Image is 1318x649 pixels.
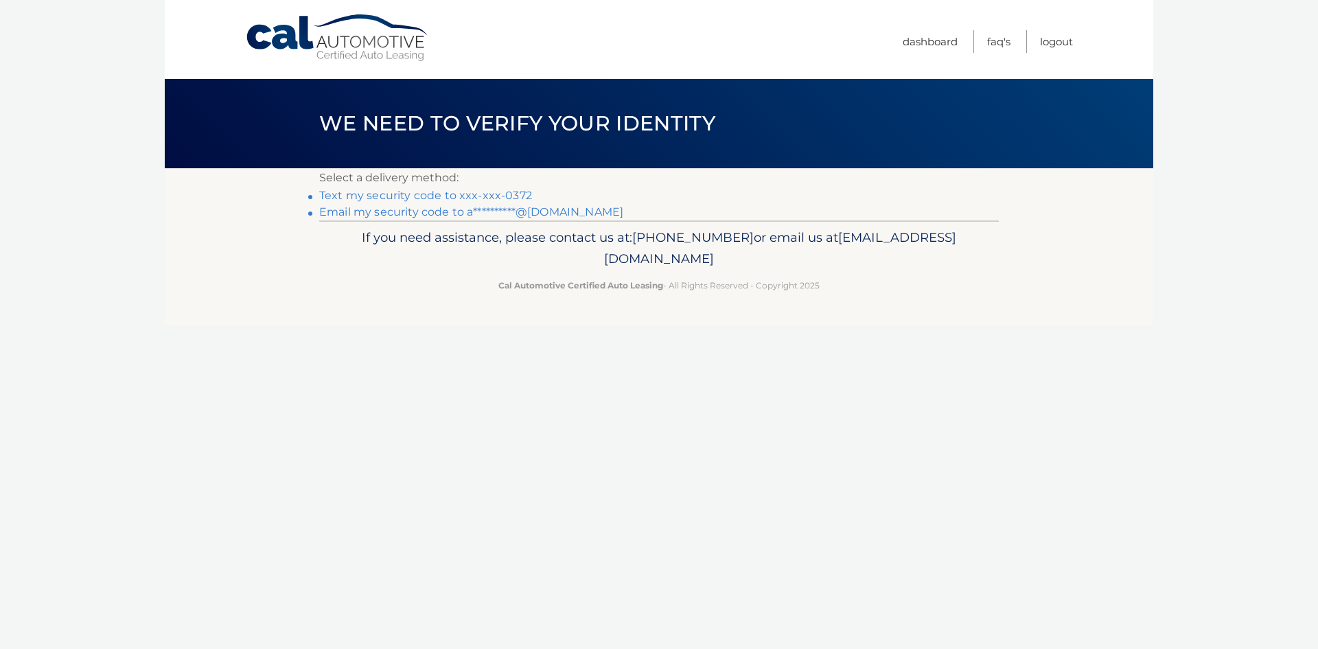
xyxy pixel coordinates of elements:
[328,278,990,293] p: - All Rights Reserved - Copyright 2025
[319,168,999,187] p: Select a delivery method:
[498,280,663,291] strong: Cal Automotive Certified Auto Leasing
[903,30,958,53] a: Dashboard
[319,189,532,202] a: Text my security code to xxx-xxx-0372
[987,30,1010,53] a: FAQ's
[245,14,430,62] a: Cal Automotive
[328,227,990,271] p: If you need assistance, please contact us at: or email us at
[632,229,754,245] span: [PHONE_NUMBER]
[319,205,623,218] a: Email my security code to a**********@[DOMAIN_NAME]
[319,111,715,136] span: We need to verify your identity
[1040,30,1073,53] a: Logout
